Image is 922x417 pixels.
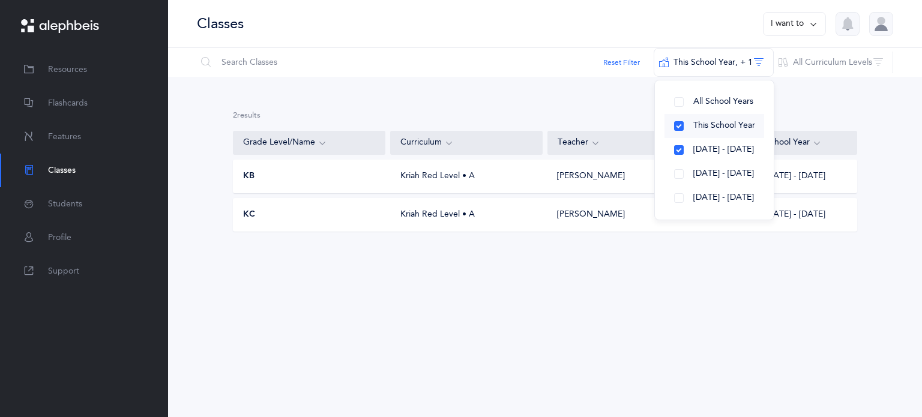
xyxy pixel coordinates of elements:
[755,209,857,221] div: [DATE] - [DATE]
[48,198,82,211] span: Students
[557,209,625,221] div: [PERSON_NAME]
[693,193,754,202] span: [DATE] - [DATE]
[664,162,764,186] button: [DATE] - [DATE]
[196,48,654,77] input: Search Classes
[391,170,543,182] div: Kriah Red Level • A
[48,97,88,110] span: Flashcards
[693,169,754,178] span: [DATE] - [DATE]
[243,170,255,182] span: KB
[664,186,764,210] button: [DATE] - [DATE]
[763,12,826,36] button: I want to
[755,170,857,182] div: [DATE] - [DATE]
[693,145,754,154] span: [DATE] - [DATE]
[664,114,764,138] button: This School Year
[558,136,740,149] div: Teacher
[48,232,71,244] span: Profile
[773,48,893,77] button: All Curriculum Levels
[693,97,753,106] span: All School Years
[48,131,81,143] span: Features
[765,136,847,149] div: School Year
[693,121,755,130] span: This School Year
[400,136,532,149] div: Curriculum
[391,209,543,221] div: Kriah Red Level • A
[237,111,261,119] span: results
[48,164,76,177] span: Classes
[243,136,375,149] div: Grade Level/Name
[197,14,244,34] div: Classes
[48,64,87,76] span: Resources
[603,57,640,68] button: Reset Filter
[233,110,857,121] div: 2
[654,48,774,77] button: This School Year‪, + 1‬
[862,357,908,403] iframe: Drift Widget Chat Controller
[557,170,625,182] div: [PERSON_NAME]
[243,209,255,221] span: KC
[664,90,764,114] button: All School Years
[664,138,764,162] button: [DATE] - [DATE]
[48,265,79,278] span: Support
